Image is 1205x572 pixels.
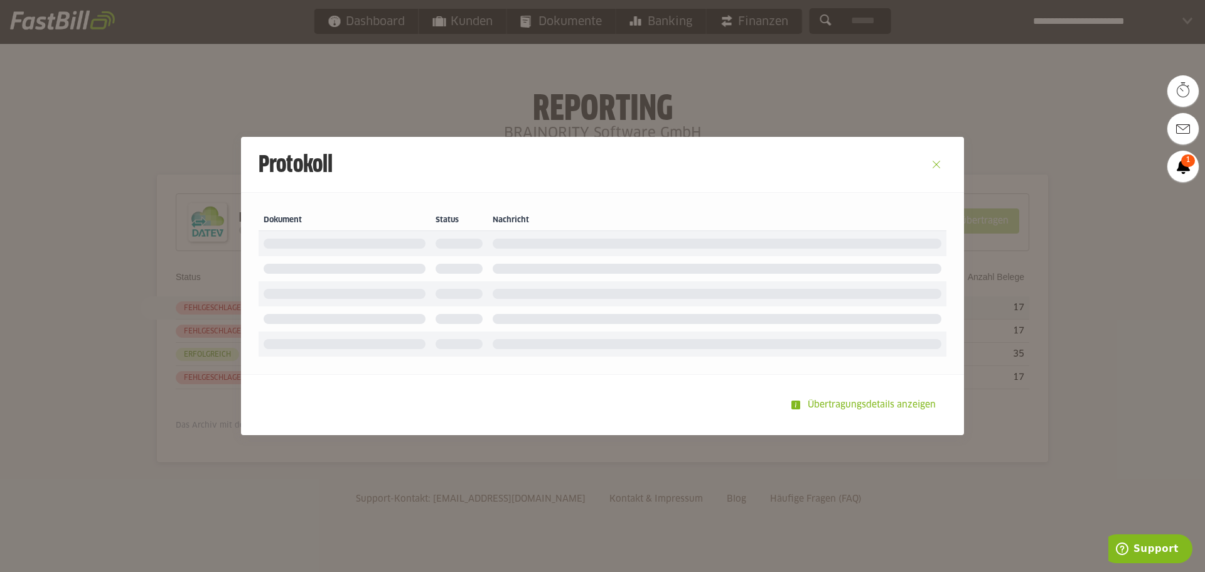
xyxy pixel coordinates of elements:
sl-button: Übertragungsdetails anzeigen [783,392,946,418]
a: 1 [1167,151,1199,182]
th: Nachricht [488,210,946,231]
th: Dokument [259,210,431,231]
span: 1 [1181,154,1195,167]
th: Status [431,210,488,231]
iframe: Öffnet ein Widget, in dem Sie weitere Informationen finden [1108,534,1192,566]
